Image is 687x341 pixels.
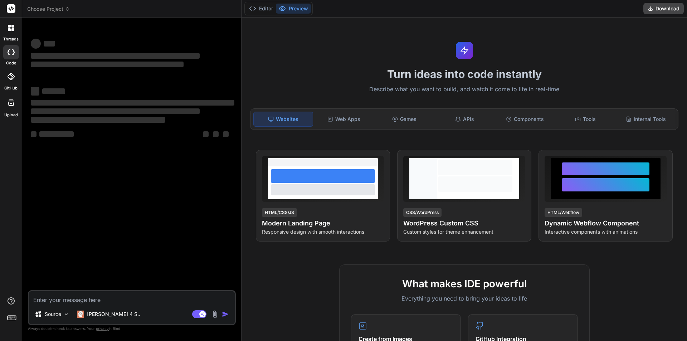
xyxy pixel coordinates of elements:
div: Tools [556,112,615,127]
img: Claude 4 Sonnet [77,311,84,318]
span: privacy [96,326,109,331]
div: Components [496,112,555,127]
span: ‌ [31,87,39,96]
h4: Modern Landing Page [262,218,384,228]
span: Choose Project [27,5,70,13]
span: ‌ [31,100,234,106]
span: ‌ [39,131,74,137]
div: HTML/CSS/JS [262,208,297,217]
div: Websites [253,112,313,127]
p: Interactive components with animations [545,228,667,235]
p: [PERSON_NAME] 4 S.. [87,311,140,318]
div: Games [375,112,434,127]
p: Source [45,311,61,318]
img: icon [222,311,229,318]
label: code [6,60,16,66]
button: Editor [246,4,276,14]
span: ‌ [31,131,36,137]
h4: WordPress Custom CSS [403,218,525,228]
img: Pick Models [63,311,69,317]
span: ‌ [44,41,55,47]
p: Always double-check its answers. Your in Bind [28,325,236,332]
div: CSS/WordPress [403,208,442,217]
p: Everything you need to bring your ideas to life [351,294,578,303]
p: Custom styles for theme enhancement [403,228,525,235]
div: Web Apps [315,112,374,127]
div: APIs [435,112,494,127]
div: Internal Tools [616,112,675,127]
h1: Turn ideas into code instantly [246,68,683,81]
img: attachment [211,310,219,318]
div: HTML/Webflow [545,208,582,217]
button: Download [643,3,684,14]
span: ‌ [203,131,209,137]
span: ‌ [31,53,200,59]
span: ‌ [223,131,229,137]
span: ‌ [213,131,219,137]
p: Responsive design with smooth interactions [262,228,384,235]
h4: Dynamic Webflow Component [545,218,667,228]
span: ‌ [31,62,184,67]
span: ‌ [31,108,200,114]
span: ‌ [42,88,65,94]
span: ‌ [31,117,165,123]
label: threads [3,36,19,42]
p: Describe what you want to build, and watch it come to life in real-time [246,85,683,94]
span: ‌ [31,39,41,49]
h2: What makes IDE powerful [351,276,578,291]
label: GitHub [4,85,18,91]
label: Upload [4,112,18,118]
button: Preview [276,4,311,14]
